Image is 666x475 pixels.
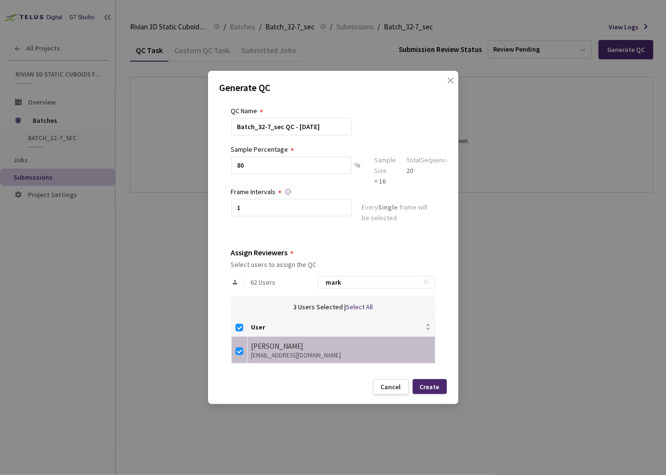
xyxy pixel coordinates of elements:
[251,341,431,352] div: [PERSON_NAME]
[231,199,352,216] input: Enter frame interval
[375,176,396,186] div: = 16
[231,144,288,155] div: Sample Percentage
[420,383,440,391] div: Create
[352,157,364,186] div: %
[231,106,258,116] div: QC Name
[320,277,423,288] input: Search
[231,248,288,257] div: Assign Reviewers
[231,186,276,197] div: Frame Intervals
[293,303,346,311] span: 3 Users Selected |
[379,203,398,211] strong: Single
[381,383,401,391] div: Cancel
[346,303,373,311] span: Select All
[437,77,453,92] button: Close
[231,157,352,174] input: e.g. 10
[251,323,423,331] span: User
[251,352,431,359] div: [EMAIL_ADDRESS][DOMAIN_NAME]
[231,261,435,268] div: Select users to assign the QC
[407,165,454,176] div: 20
[220,80,447,95] p: Generate QC
[375,155,396,176] div: Sample Size
[362,202,435,225] div: Every frame will be selected
[447,77,455,104] span: close
[251,278,276,286] span: 62 Users
[407,155,454,165] div: Total Sequences
[248,317,435,337] th: User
